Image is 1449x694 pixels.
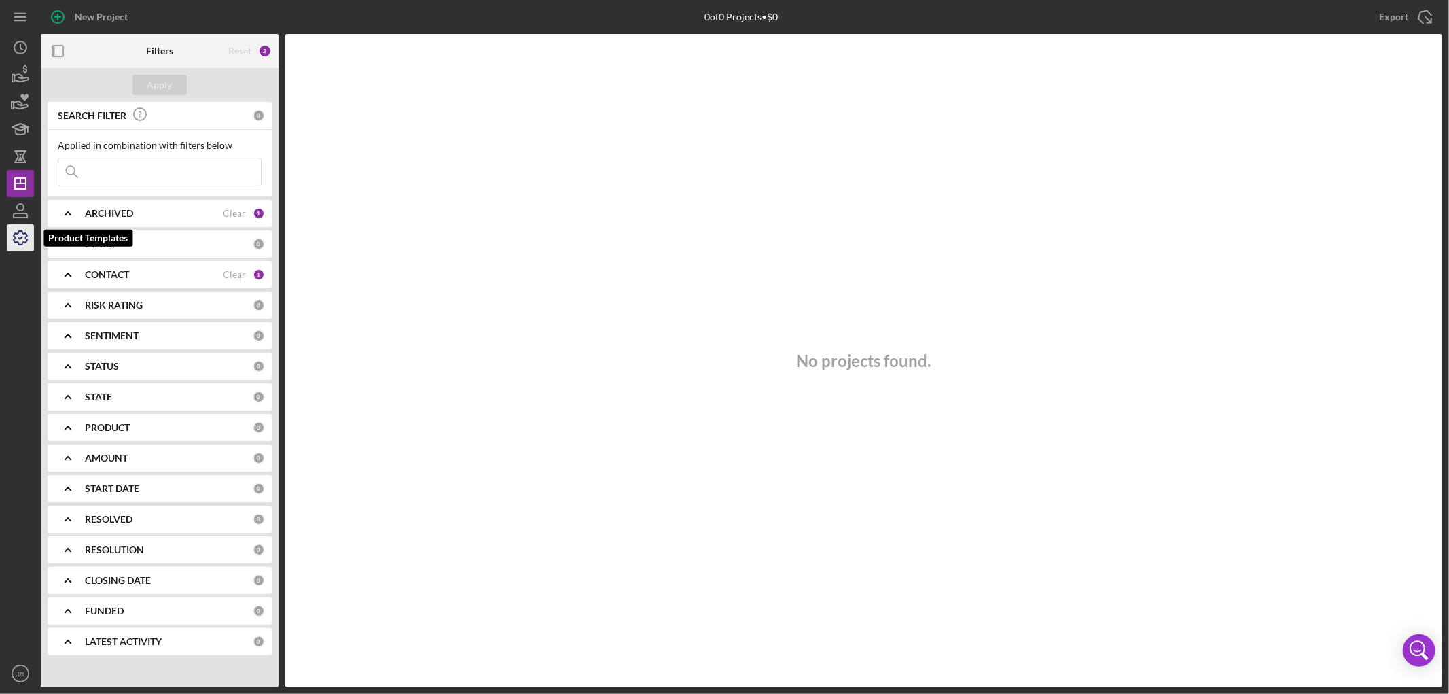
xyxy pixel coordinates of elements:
div: 0 [253,574,265,587]
b: RESOLVED [85,514,132,525]
div: 2 [258,44,272,58]
div: 0 [253,330,265,342]
b: RESOLUTION [85,544,144,555]
div: 0 [253,483,265,495]
div: 0 [253,109,265,122]
b: SEARCH FILTER [58,110,126,121]
b: SENTIMENT [85,330,139,341]
div: 0 [253,544,265,556]
div: New Project [75,3,128,31]
div: 0 [253,238,265,250]
div: Reset [228,46,251,56]
b: Filters [146,46,173,56]
b: FUNDED [85,606,124,617]
button: JR [7,660,34,687]
b: CLOSING DATE [85,575,151,586]
b: RISK RATING [85,300,143,311]
div: 0 [253,360,265,372]
b: STATUS [85,361,119,372]
div: Clear [223,269,246,280]
div: Open Intercom Messenger [1403,634,1435,667]
div: Apply [147,75,173,95]
button: Export [1365,3,1442,31]
h3: No projects found. [797,351,931,370]
b: STATE [85,392,112,402]
div: 1 [253,207,265,220]
div: 0 [253,513,265,525]
div: Export [1379,3,1408,31]
button: New Project [41,3,141,31]
div: 0 of 0 Projects • $0 [705,12,779,22]
div: 1 [253,268,265,281]
b: PRODUCT [85,422,130,433]
div: 0 [253,605,265,617]
div: Clear [223,208,246,219]
b: AMOUNT [85,453,128,464]
b: ARCHIVED [85,208,133,219]
b: START DATE [85,483,139,494]
b: CONTACT [85,269,129,280]
div: 0 [253,452,265,464]
div: 0 [253,391,265,403]
div: Applied in combination with filters below [58,140,262,151]
b: STAGE [85,239,114,249]
div: 0 [253,421,265,434]
button: Apply [132,75,187,95]
div: 0 [253,636,265,648]
div: 0 [253,299,265,311]
b: LATEST ACTIVITY [85,636,162,647]
text: JR [16,670,24,678]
